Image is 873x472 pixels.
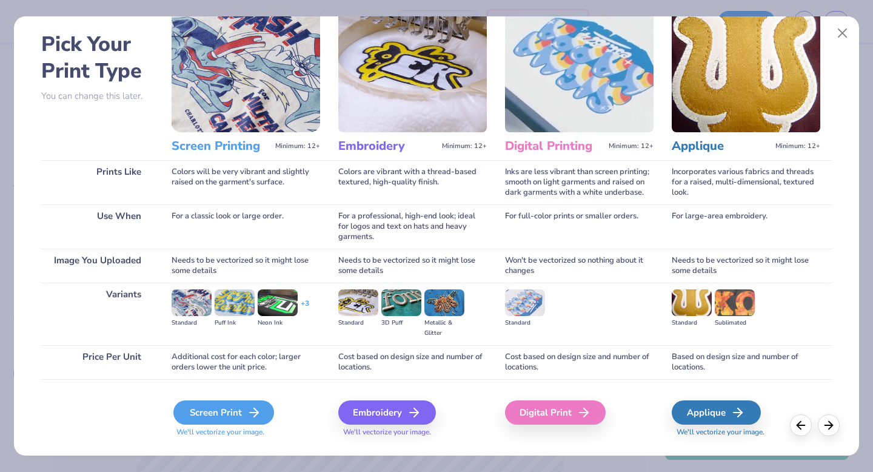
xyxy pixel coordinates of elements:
img: Metallic & Glitter [424,289,464,316]
div: Based on design size and number of locations. [672,345,820,379]
div: Metallic & Glitter [424,318,464,339]
img: Neon Ink [258,289,298,316]
span: Minimum: 12+ [775,142,820,150]
div: For large-area embroidery. [672,204,820,249]
img: Puff Ink [215,289,255,316]
div: Standard [172,318,212,328]
img: Sublimated [715,289,755,316]
div: Price Per Unit [41,345,153,379]
div: Image You Uploaded [41,249,153,283]
div: Variants [41,283,153,345]
div: Cost based on design size and number of locations. [338,345,487,379]
div: For full-color prints or smaller orders. [505,204,654,249]
span: Minimum: 12+ [275,142,320,150]
h2: Pick Your Print Type [41,31,153,84]
img: Embroidery [338,7,487,132]
span: We'll vectorize your image. [338,427,487,437]
div: Standard [338,318,378,328]
img: Standard [338,289,378,316]
img: Standard [172,289,212,316]
h3: Applique [672,138,771,154]
div: + 3 [301,298,309,319]
img: 3D Puff [381,289,421,316]
div: Applique [672,400,761,425]
span: Minimum: 12+ [609,142,654,150]
div: Colors will be very vibrant and slightly raised on the garment's surface. [172,160,320,204]
div: 3D Puff [381,318,421,328]
div: Use When [41,204,153,249]
h3: Screen Printing [172,138,270,154]
div: For a classic look or large order. [172,204,320,249]
div: Colors are vibrant with a thread-based textured, high-quality finish. [338,160,487,204]
div: For a professional, high-end look; ideal for logos and text on hats and heavy garments. [338,204,487,249]
img: Standard [505,289,545,316]
div: Sublimated [715,318,755,328]
div: Standard [505,318,545,328]
div: Needs to be vectorized so it might lose some details [672,249,820,283]
h3: Embroidery [338,138,437,154]
div: Incorporates various fabrics and threads for a raised, multi-dimensional, textured look. [672,160,820,204]
div: Won't be vectorized so nothing about it changes [505,249,654,283]
div: Standard [672,318,712,328]
div: Additional cost for each color; larger orders lower the unit price. [172,345,320,379]
div: Inks are less vibrant than screen printing; smooth on light garments and raised on dark garments ... [505,160,654,204]
span: We'll vectorize your image. [172,427,320,437]
div: Digital Print [505,400,606,425]
img: Standard [672,289,712,316]
h3: Digital Printing [505,138,604,154]
p: You can change this later. [41,91,153,101]
img: Applique [672,7,820,132]
div: Embroidery [338,400,436,425]
img: Digital Printing [505,7,654,132]
div: Prints Like [41,160,153,204]
span: We'll vectorize your image. [672,427,820,437]
button: Close [831,22,854,45]
div: Cost based on design size and number of locations. [505,345,654,379]
div: Needs to be vectorized so it might lose some details [172,249,320,283]
img: Screen Printing [172,7,320,132]
span: Minimum: 12+ [442,142,487,150]
div: Screen Print [173,400,274,425]
div: Needs to be vectorized so it might lose some details [338,249,487,283]
div: Puff Ink [215,318,255,328]
div: Neon Ink [258,318,298,328]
